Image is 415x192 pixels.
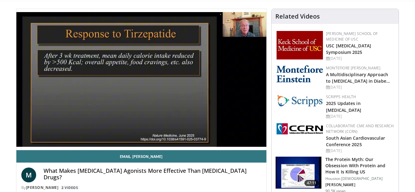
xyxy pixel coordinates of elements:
p: Houston [DEMOGRAPHIC_DATA] [325,176,395,181]
img: 7b941f1f-d101-407a-8bfa-07bd47db01ba.png.150x105_q85_autocrop_double_scale_upscale_version-0.2.jpg [277,31,323,59]
div: [DATE] [326,114,394,119]
a: A Multidisciplinary Approach to [MEDICAL_DATA] in Diabe… [326,72,390,84]
a: 2 Videos [60,185,80,190]
img: b7b8b05e-5021-418b-a89a-60a270e7cf82.150x105_q85_crop-smart_upscale.jpg [276,157,321,189]
a: [PERSON_NAME] [26,185,59,190]
div: [DATE] [326,85,394,90]
p: [PERSON_NAME] [325,182,395,187]
a: South Asian Cardiovascular Conference 2025 [326,135,385,147]
img: a04ee3ba-8487-4636-b0fb-5e8d268f3737.png.150x105_q85_autocrop_double_scale_upscale_version-0.2.png [277,123,323,134]
a: Montefiore [PERSON_NAME] [326,65,380,71]
span: 47:11 [304,180,319,186]
h3: The Protein Myth: Our Obsession With Protein and How It Is Killing US [325,156,395,175]
a: 2025 Updates in [MEDICAL_DATA] [326,100,361,113]
div: By [21,185,262,190]
h4: What Makes [MEDICAL_DATA] Agonists More Effective Than [MEDICAL_DATA] Drugs? [44,168,262,181]
a: USC [MEDICAL_DATA] Symposium 2025 [326,43,371,55]
a: Email [PERSON_NAME] [16,150,267,163]
video-js: Video Player [16,9,267,150]
img: c9f2b0b7-b02a-4276-a72a-b0cbb4230bc1.jpg.150x105_q85_autocrop_double_scale_upscale_version-0.2.jpg [277,94,323,107]
h4: Related Videos [275,13,320,20]
div: [DATE] [326,56,394,61]
a: Scripps Health [326,94,356,99]
a: Collaborative CME and Research Network (CCRN) [326,123,394,134]
div: [DATE] [326,148,394,154]
a: [PERSON_NAME] School of Medicine of USC [326,31,378,42]
a: M [21,168,36,182]
img: b0142b4c-93a1-4b58-8f91-5265c282693c.png.150x105_q85_autocrop_double_scale_upscale_version-0.2.png [277,65,323,82]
